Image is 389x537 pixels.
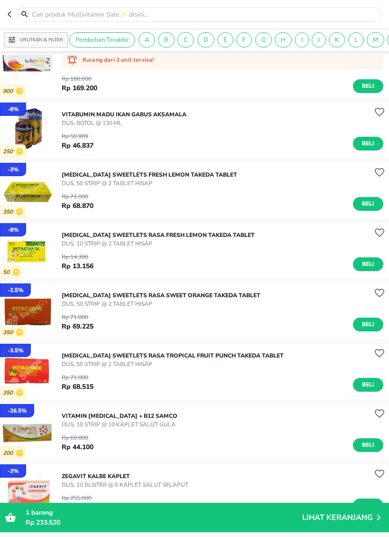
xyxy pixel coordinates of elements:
div: B [158,32,175,47]
span: B [158,36,174,44]
span: E [218,36,233,44]
p: ZEGAVIT Kalbe KAPLET [62,472,188,481]
span: Beli [360,501,376,511]
span: Beli [360,380,376,390]
p: Rp 14.300 [62,253,93,262]
p: Rp 44.100 [62,443,93,452]
button: Beli [353,439,383,452]
div: G [255,32,272,47]
p: - 3.5 % [8,347,23,355]
p: Rp 169.200 [62,84,97,94]
p: Rp 60.000 [62,434,93,443]
div: J [312,32,326,47]
span: Beli [360,139,376,149]
p: Rp 50.909 [62,132,93,141]
span: K [329,36,344,44]
p: [MEDICAL_DATA] SWEETLETS FRESH LEMON Takeda TABLET [62,171,237,179]
div: C [177,32,194,47]
p: Rp 68.870 [62,201,93,211]
div: I [295,32,309,47]
p: DUS, BOTOL @ 130 ML [62,119,186,128]
p: barang [26,508,302,518]
div: E [217,32,233,47]
p: 200 [3,450,16,457]
input: Cari produk Multivitamin Sale✨ disini… [31,9,379,19]
span: A [139,36,155,44]
span: Pembelian Terakhir [70,36,135,44]
button: Beli [353,378,383,392]
p: [MEDICAL_DATA] SWEETLETS RASA TROPICAL FRUIT PUNCH Takeda TABLET [62,352,284,360]
div: K [329,32,345,47]
span: Beli [360,199,376,209]
p: - 26.5 % [8,407,27,415]
span: J [312,36,325,44]
div: D [197,32,214,47]
p: Rp 180.000 [62,75,97,84]
span: L [349,36,363,44]
p: DUS, 10 BLISTER @ 6 KAPLET SALUT SELAPUT [62,481,188,490]
span: 1 [26,508,29,517]
p: Rp 255.000 [62,494,97,503]
p: DUS, 50 STRIP @ 2 TABLET HISAP [62,300,260,309]
p: - 2.5 % [8,286,23,295]
p: 350 [3,209,16,216]
p: 900 [3,88,16,95]
p: [MEDICAL_DATA] SWEETLETS RASA SWEET ORANGE Takeda TABLET [62,292,260,300]
div: A [139,32,155,47]
button: Beli [353,258,383,272]
button: Beli [353,198,383,211]
span: C [178,36,194,44]
span: Beli [360,82,376,92]
span: Beli [360,260,376,270]
p: Urutkan & Filter [20,37,63,44]
p: - 8 % [8,105,19,114]
span: I [296,36,308,44]
p: Rp 69.225 [62,322,93,332]
p: - 8 % [8,226,19,235]
p: - 3 % [8,166,19,174]
p: VITAMIN [MEDICAL_DATA] + B12 Samco [62,412,177,421]
button: Beli [353,499,383,513]
p: Rp 68.515 [62,382,93,392]
p: Rp 13.156 [62,262,93,272]
p: DUS, 10 STRIP @ 2 TABLET HISAP [62,240,255,248]
div: H [275,32,292,47]
span: D [198,36,214,44]
span: G [256,36,271,44]
p: Rp 71.000 [62,374,93,382]
div: M [367,32,384,47]
button: Beli [353,137,383,151]
div: F [236,32,252,47]
span: H [275,36,291,44]
p: [MEDICAL_DATA] SWEETLETS RASA FRESH LEMON Takeda TABLET [62,231,255,240]
p: Rp 71.000 [62,193,93,201]
button: Beli [353,318,383,332]
span: F [237,36,251,44]
p: DUS, 10 STRIP @ 10 KAPLET SALUT GULA [62,421,177,429]
div: Kurang dari 3 unit tersisa! [62,51,383,69]
p: Rp 46.837 [62,141,93,151]
p: - 3 % [8,467,19,476]
span: M [367,36,384,44]
p: 350 [3,330,16,337]
span: Rp 233.520 [26,518,60,527]
p: 50 [3,269,12,276]
span: Beli [360,441,376,451]
p: DUS, 50 STRIP @ 2 TABLET HISAP [62,360,284,369]
div: Pembelian Terakhir [69,32,135,47]
p: 350 [3,390,16,397]
p: Rp 71.000 [62,313,93,322]
button: Beli [353,80,383,94]
p: VITABUMIN MADU IKAN GABUS Aksamala [62,111,186,119]
div: L [348,32,364,47]
p: DUS, 50 STRIP @ 2 TABLET HISAP [62,179,237,188]
span: Beli [360,320,376,330]
button: Urutkan & Filter [4,32,68,47]
p: 250 [3,149,16,156]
